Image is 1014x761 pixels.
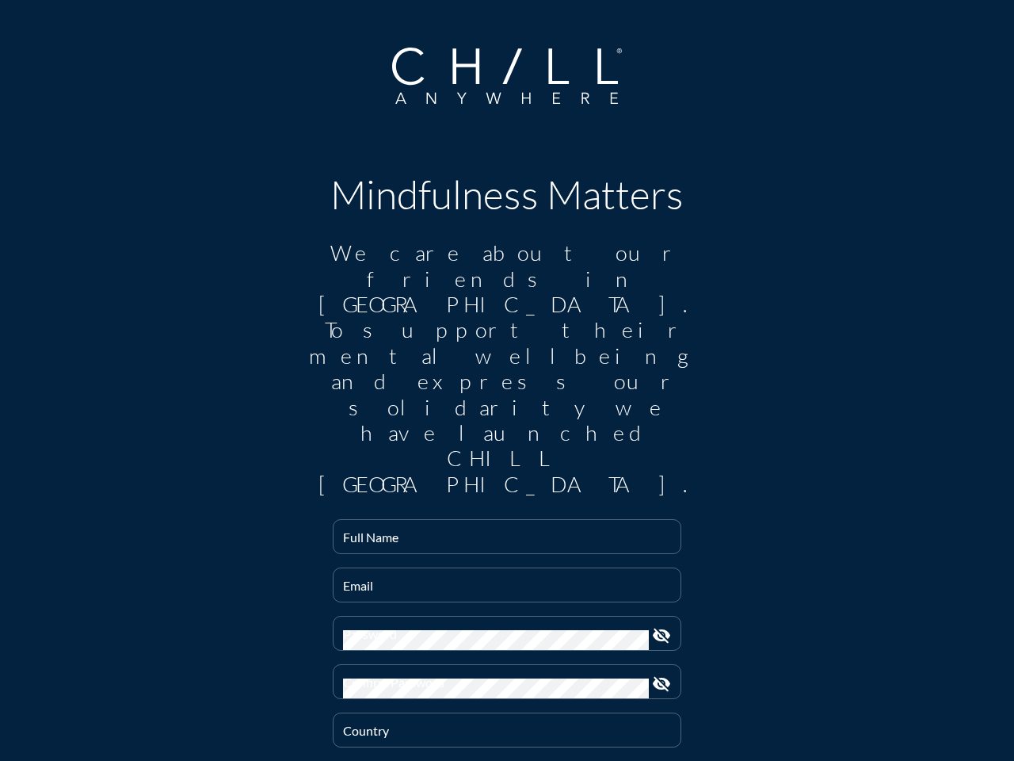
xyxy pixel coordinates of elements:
h1: Mindfulness Matters [301,170,713,218]
div: We care about our friends in [GEOGRAPHIC_DATA]. To support their mental wellbeing and express our... [301,240,713,497]
input: Country [343,727,671,747]
input: Confirm Password [343,679,649,698]
i: visibility_off [652,626,671,645]
input: Password [343,630,649,650]
img: Company Logo [392,48,622,104]
input: Email [343,582,671,602]
i: visibility_off [652,675,671,694]
input: Full Name [343,533,671,553]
